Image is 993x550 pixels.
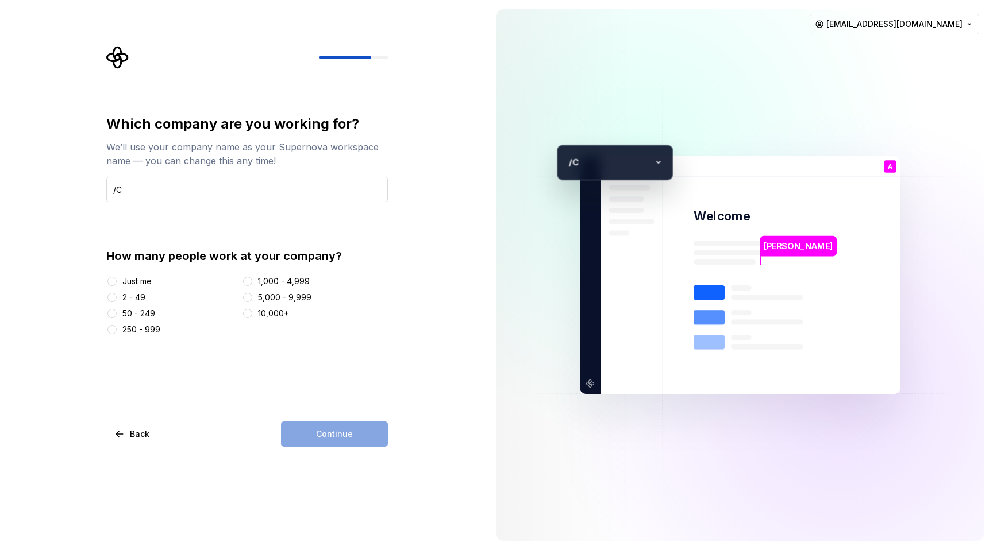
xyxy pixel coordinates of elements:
[106,115,388,133] div: Which company are you working for?
[810,14,979,34] button: [EMAIL_ADDRESS][DOMAIN_NAME]
[694,208,750,224] p: Welcome
[826,18,963,30] span: [EMAIL_ADDRESS][DOMAIN_NAME]
[122,308,155,319] div: 50 - 249
[106,421,159,447] button: Back
[888,164,892,170] p: A
[130,428,149,440] span: Back
[122,276,152,287] div: Just me
[106,46,129,69] svg: Supernova Logo
[572,155,650,169] p: C
[106,140,388,168] div: We’ll use your company name as your Supernova workspace name — you can change this any time!
[122,292,145,303] div: 2 - 49
[122,324,160,335] div: 250 - 999
[106,248,388,264] div: How many people work at your company?
[764,240,833,253] p: [PERSON_NAME]
[258,308,289,319] div: 10,000+
[258,276,310,287] div: 1,000 - 4,999
[258,292,311,303] div: 5,000 - 9,999
[106,177,388,202] input: Company name
[563,155,572,169] p: /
